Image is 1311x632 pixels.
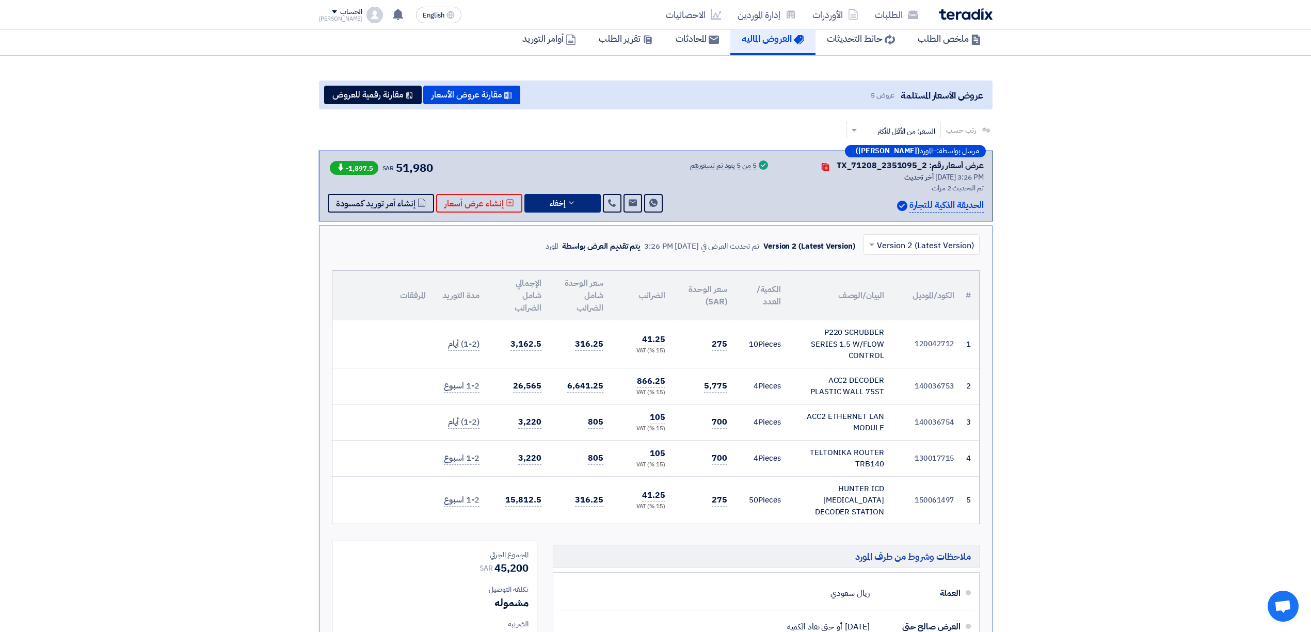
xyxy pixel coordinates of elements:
[416,7,461,23] button: English
[878,581,961,606] div: العملة
[664,22,730,55] a: المحادثات
[423,12,444,19] span: English
[513,380,541,393] span: 26,565
[319,16,363,22] div: [PERSON_NAME]
[742,33,804,44] h5: العروض الماليه
[444,380,479,393] span: 1-2 اسبوع
[448,338,479,351] span: (1-2) أيام
[341,584,529,595] div: تكلفه التوصيل
[749,338,758,350] span: 10
[906,22,993,55] a: ملخص الطلب
[436,194,522,213] button: إنشاء عرض أسعار
[650,447,665,460] span: 105
[904,172,934,183] span: أخر تحديث
[939,8,993,20] img: Teradix logo
[448,416,479,429] span: (1-2) أيام
[1268,591,1299,622] a: Open chat
[341,549,529,560] div: المجموع الجزئي
[488,271,550,320] th: الإجمالي شامل الضرائب
[575,494,603,507] span: 316.25
[963,476,979,524] td: 5
[620,425,665,433] div: (15 %) VAT
[920,148,933,155] span: المورد
[856,148,920,155] b: ([PERSON_NAME])
[837,622,842,632] span: أو
[637,375,665,388] span: 866.25
[963,271,979,320] th: #
[712,416,727,429] span: 700
[444,200,504,207] span: إنشاء عرض أسعار
[797,327,884,362] div: P220 SCRUBBER SERIES 1.5 W/FLOW CONTROL
[340,8,362,17] div: الحساب
[712,338,727,351] span: 275
[642,489,665,502] span: 41.25
[494,560,528,576] span: 45,200
[754,416,758,428] span: 4
[396,159,433,176] span: 51,980
[567,380,603,393] span: 6,641.25
[674,271,736,320] th: سعر الوحدة (SAR)
[963,368,979,404] td: 2
[444,452,479,465] span: 1-2 اسبوع
[845,145,986,157] div: –
[827,33,895,44] h5: حائط التحديثات
[845,622,869,632] span: [DATE]
[522,33,576,44] h5: أوامر التوريد
[797,447,884,470] div: TELTONIKA ROUTER TRB140
[787,622,835,632] span: حتى نفاذ الكمية
[736,404,789,440] td: Pieces
[712,494,727,507] span: 275
[366,7,383,23] img: profile_test.png
[324,86,422,104] button: مقارنة رقمية للعروض
[587,22,664,55] a: تقرير الطلب
[620,388,665,397] div: (15 %) VAT
[892,476,963,524] td: 150061497
[423,86,520,104] button: مقارنة عروض الأسعار
[330,161,378,175] span: -1,897.5
[332,271,434,320] th: المرفقات
[550,271,612,320] th: سعر الوحدة شامل الضرائب
[730,22,816,55] a: العروض الماليه
[524,194,601,213] button: إخفاء
[789,271,892,320] th: البيان/الوصف
[599,33,653,44] h5: تقرير الطلب
[892,440,963,476] td: 130017715
[588,452,603,465] span: 805
[736,320,789,368] td: Pieces
[620,347,665,355] div: (15 %) VAT
[901,88,983,102] span: عروض الأسعار المستلمة
[963,404,979,440] td: 3
[763,240,855,252] div: Version 2 (Latest Version)
[511,22,587,55] a: أوامر التوريد
[505,494,541,507] span: 15,812.5
[510,338,541,351] span: 3,162.5
[644,240,759,252] div: تم تحديث العرض في [DATE] 3:26 PM
[704,380,727,393] span: 5,775
[946,125,976,136] span: رتب حسب
[804,3,867,27] a: الأوردرات
[550,200,565,207] span: إخفاء
[620,461,665,469] div: (15 %) VAT
[867,3,926,27] a: الطلبات
[518,452,541,465] span: 3,220
[518,416,541,429] span: 3,220
[935,172,984,183] span: [DATE] 3:26 PM
[877,126,935,137] span: السعر: من الأقل للأكثر
[797,375,884,398] div: ACC2 DECODER PLASTIC WALL 75ST
[444,494,479,507] span: 1-2 اسبوع
[749,494,758,506] span: 50
[642,333,665,346] span: 41.25
[479,563,493,574] span: SAR
[937,148,979,155] span: مرسل بواسطة:
[562,240,640,252] div: يتم تقديم العرض بواسطة
[341,619,529,629] div: الضريبة
[434,271,488,320] th: مدة التوريد
[575,338,603,351] span: 316.25
[736,476,789,524] td: Pieces
[736,271,789,320] th: الكمية/العدد
[963,440,979,476] td: 4
[871,90,894,101] span: عروض 5
[729,3,804,27] a: إدارة الموردين
[690,162,757,170] div: 5 من 5 بنود تم تسعيرهم
[892,404,963,440] td: 140036754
